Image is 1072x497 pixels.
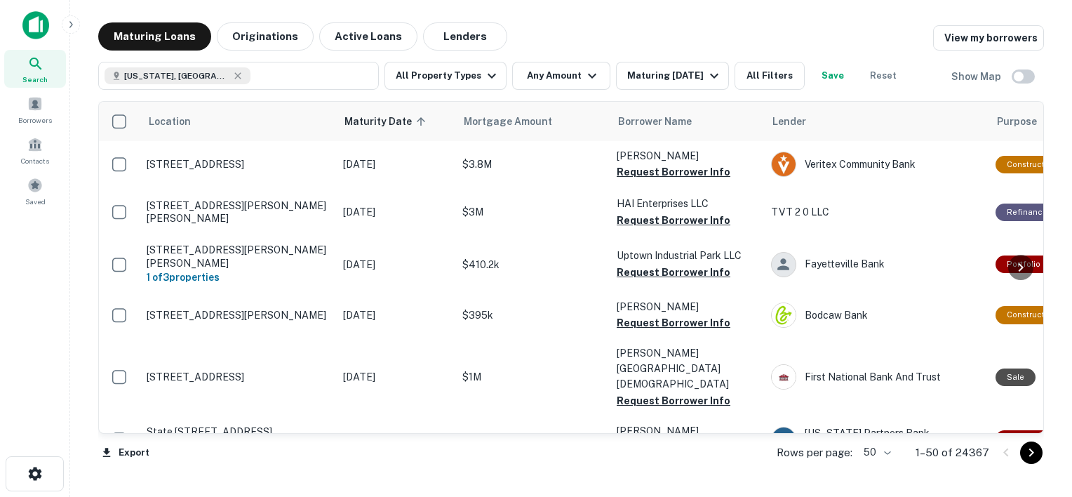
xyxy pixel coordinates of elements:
span: Contacts [21,155,49,166]
p: Rows per page: [777,444,852,461]
p: HAI Enterprises LLC [617,196,757,211]
th: Mortgage Amount [455,102,610,141]
p: 1–50 of 24367 [916,444,989,461]
button: Request Borrower Info [617,164,730,180]
p: $3M [462,432,603,447]
a: Saved [4,172,66,210]
img: picture [772,303,796,327]
button: [US_STATE], [GEOGRAPHIC_DATA] [98,62,379,90]
p: Uptown Industrial Park LLC [617,248,757,263]
img: capitalize-icon.png [22,11,49,39]
span: Borrowers [18,114,52,126]
th: Lender [764,102,989,141]
button: Request Borrower Info [617,314,730,331]
p: [STREET_ADDRESS][PERSON_NAME][PERSON_NAME] [147,244,329,269]
h6: Show Map [951,69,1003,84]
div: 50 [858,442,893,463]
button: Active Loans [319,22,417,51]
span: Maturity Date [344,113,430,130]
span: Purpose [997,113,1037,130]
button: Export [98,442,153,463]
button: Request Borrower Info [617,264,730,281]
p: [DATE] [343,157,448,172]
p: [PERSON_NAME] [617,423,757,439]
span: Location [148,113,191,130]
p: State [STREET_ADDRESS] [147,425,329,438]
h6: 1 of 3 properties [147,270,329,285]
p: [STREET_ADDRESS][PERSON_NAME][PERSON_NAME] [147,199,329,225]
button: Request Borrower Info [617,212,730,229]
div: This loan purpose was for construction [996,306,1068,324]
img: picture [772,152,796,176]
p: $1M [462,369,603,385]
p: $410.2k [462,257,603,272]
p: [DATE] [343,369,448,385]
p: TVT 2 0 LLC [771,204,981,220]
p: $3M [462,204,603,220]
img: picture [772,428,796,451]
p: [DATE] [343,257,448,272]
div: Maturing [DATE] [627,67,723,84]
p: [STREET_ADDRESS] [147,158,329,171]
button: Maturing Loans [98,22,211,51]
span: Borrower Name [618,113,692,130]
div: [US_STATE] Partners Bank, [GEOGRAPHIC_DATA] [771,427,981,452]
button: Go to next page [1020,442,1043,464]
p: [DATE] [343,432,448,447]
a: Contacts [4,131,66,169]
button: All Filters [735,62,805,90]
p: [DATE] [343,204,448,220]
div: This loan purpose was for construction [996,156,1068,173]
div: This is a portfolio loan with 3 properties [996,256,1052,273]
a: View my borrowers [933,25,1044,51]
th: Maturity Date [336,102,455,141]
button: Any Amount [512,62,610,90]
div: Veritex Community Bank [771,152,981,177]
p: [PERSON_NAME][GEOGRAPHIC_DATA][DEMOGRAPHIC_DATA] [617,345,757,392]
span: Mortgage Amount [464,113,570,130]
p: $3.8M [462,157,603,172]
a: Borrowers [4,91,66,128]
div: This loan purpose was for refinancing [996,204,1059,221]
button: Originations [217,22,314,51]
th: Borrower Name [610,102,764,141]
img: picture [772,365,796,389]
button: Reset [861,62,906,90]
iframe: Chat Widget [1002,385,1072,452]
p: [STREET_ADDRESS][PERSON_NAME] [147,309,329,322]
div: Fayetteville Bank [771,252,981,277]
span: Lender [772,113,806,130]
div: Sale [996,369,1036,386]
div: First National Bank And Trust [771,364,981,390]
p: [PERSON_NAME] [617,299,757,314]
a: Search [4,50,66,88]
p: [DATE] [343,307,448,323]
button: Request Borrower Info [617,392,730,409]
span: [US_STATE], [GEOGRAPHIC_DATA] [124,69,229,82]
button: Save your search to get updates of matches that match your search criteria. [810,62,855,90]
button: All Property Types [384,62,507,90]
th: Location [140,102,336,141]
p: $395k [462,307,603,323]
span: Search [22,74,48,85]
p: [PERSON_NAME] [617,148,757,164]
div: Bodcaw Bank [771,303,981,328]
button: Lenders [423,22,507,51]
p: [STREET_ADDRESS] [147,371,329,383]
button: Maturing [DATE] [616,62,729,90]
span: Saved [25,196,46,207]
